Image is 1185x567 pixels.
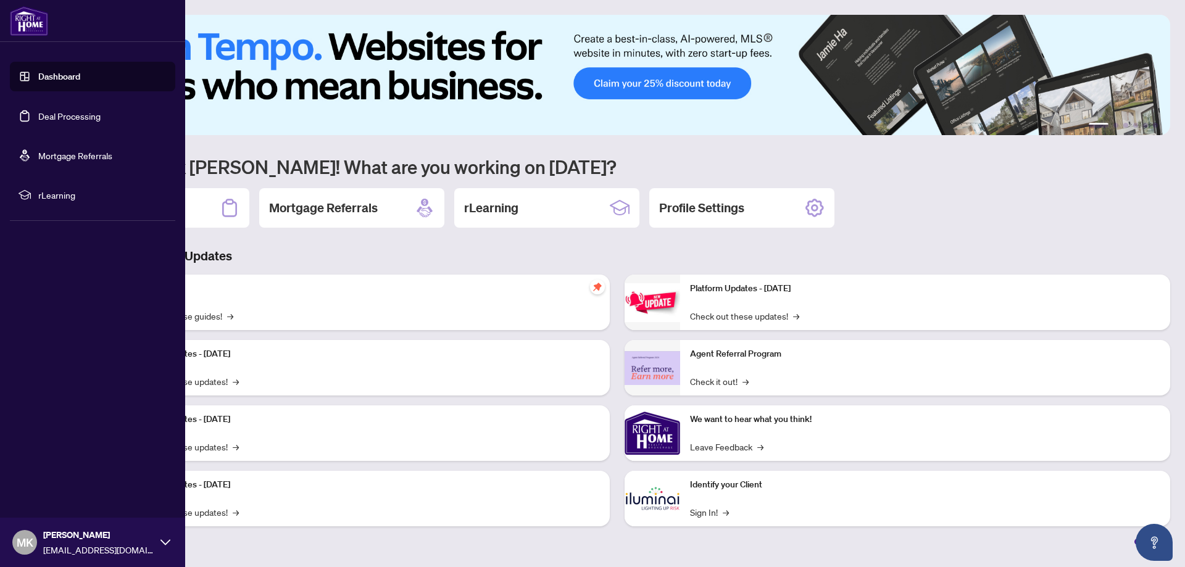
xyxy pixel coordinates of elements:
[38,188,167,202] span: rLearning
[723,505,729,519] span: →
[464,199,518,217] h2: rLearning
[1136,524,1173,561] button: Open asap
[625,283,680,322] img: Platform Updates - June 23, 2025
[742,375,749,388] span: →
[233,440,239,453] span: →
[64,247,1170,265] h3: Brokerage & Industry Updates
[625,405,680,461] img: We want to hear what you think!
[690,309,799,323] a: Check out these updates!→
[625,351,680,385] img: Agent Referral Program
[690,282,1160,296] p: Platform Updates - [DATE]
[10,6,48,36] img: logo
[1123,123,1128,128] button: 3
[130,347,600,361] p: Platform Updates - [DATE]
[659,199,744,217] h2: Profile Settings
[130,413,600,426] p: Platform Updates - [DATE]
[1153,123,1158,128] button: 6
[269,199,378,217] h2: Mortgage Referrals
[38,150,112,161] a: Mortgage Referrals
[1133,123,1138,128] button: 4
[38,71,80,82] a: Dashboard
[17,534,33,551] span: MK
[233,375,239,388] span: →
[43,543,154,557] span: [EMAIL_ADDRESS][DOMAIN_NAME]
[130,478,600,492] p: Platform Updates - [DATE]
[1143,123,1148,128] button: 5
[690,440,763,453] a: Leave Feedback→
[64,15,1170,135] img: Slide 0
[690,505,729,519] a: Sign In!→
[690,413,1160,426] p: We want to hear what you think!
[690,375,749,388] a: Check it out!→
[690,347,1160,361] p: Agent Referral Program
[130,282,600,296] p: Self-Help
[1089,123,1108,128] button: 1
[1113,123,1118,128] button: 2
[64,155,1170,178] h1: Welcome back [PERSON_NAME]! What are you working on [DATE]?
[625,471,680,526] img: Identify your Client
[757,440,763,453] span: →
[43,528,154,542] span: [PERSON_NAME]
[38,110,101,122] a: Deal Processing
[233,505,239,519] span: →
[793,309,799,323] span: →
[590,279,605,294] span: pushpin
[690,478,1160,492] p: Identify your Client
[227,309,233,323] span: →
